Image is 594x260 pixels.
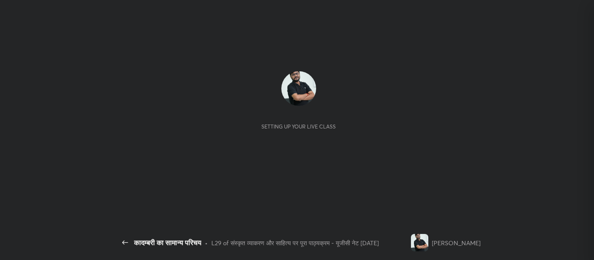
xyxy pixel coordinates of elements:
img: 31d6202e24874d09b4432fa15980d6ab.jpg [281,71,316,106]
div: [PERSON_NAME] [432,238,481,247]
img: 31d6202e24874d09b4432fa15980d6ab.jpg [411,234,428,251]
div: • [205,238,208,247]
div: L29 of संस्कृत व्याकरण और साहित्य पर पूरा पाठ्यक्रम - यूजीसी नेट [DATE] [211,238,379,247]
div: कादम्बरी का सामान्य परिचय [134,237,201,248]
div: Setting up your live class [261,123,336,130]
